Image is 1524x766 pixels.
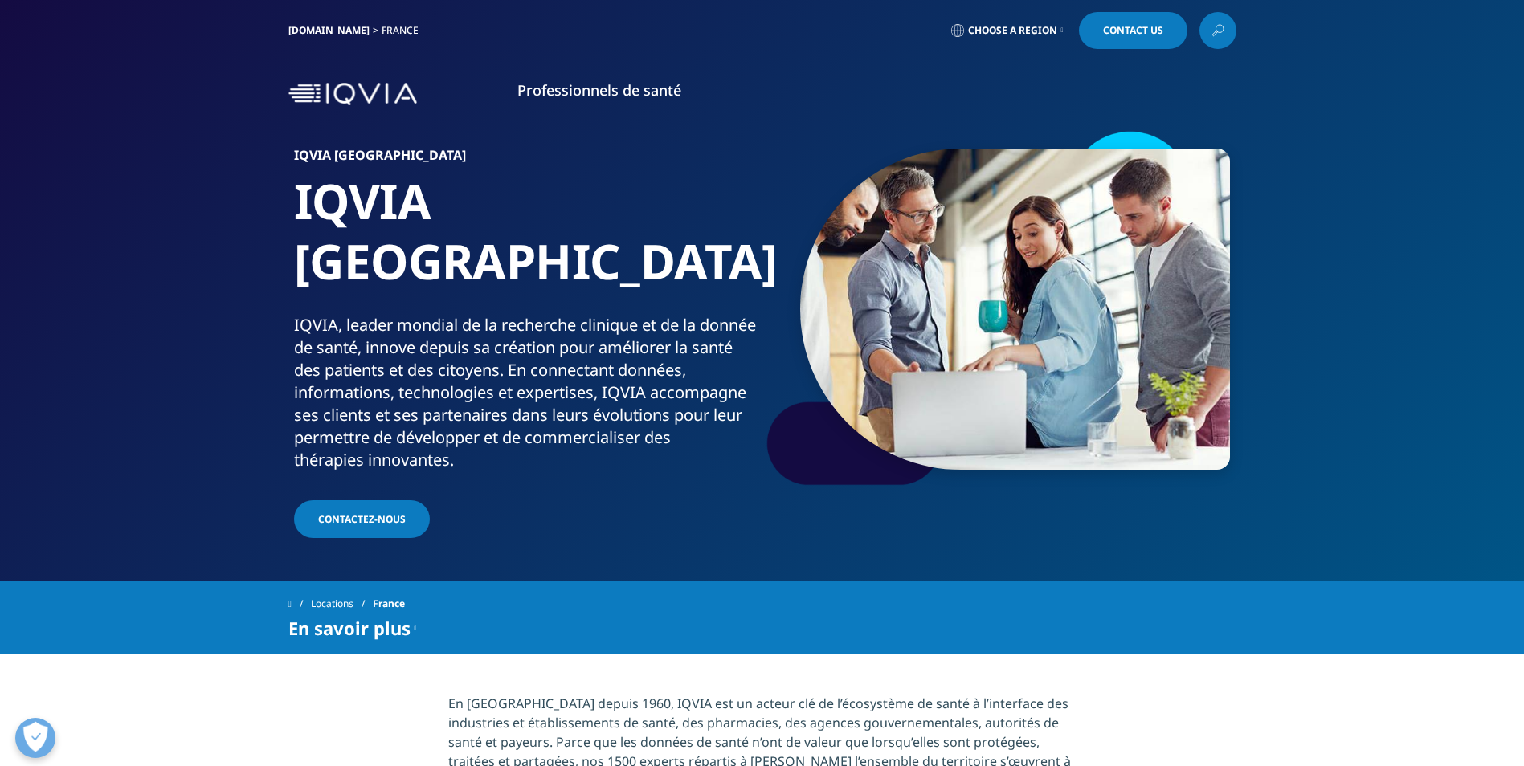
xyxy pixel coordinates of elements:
span: Contact Us [1103,26,1163,35]
h1: IQVIA [GEOGRAPHIC_DATA] [294,171,756,314]
a: Locations [311,589,373,618]
a: Contactez-nous [294,500,430,538]
span: Contactez-nous [318,512,406,526]
span: En savoir plus [288,618,411,638]
div: IQVIA, leader mondial de la recherche clinique et de la donnée de santé, innove depuis sa créatio... [294,314,756,471]
a: Professionnels de santé [517,80,681,100]
img: 081_casual-meeting-around-laptop.jpg [800,149,1230,470]
a: Contact Us [1079,12,1187,49]
h6: IQVIA [GEOGRAPHIC_DATA] [294,149,756,171]
a: [DOMAIN_NAME] [288,23,370,37]
span: France [373,589,405,618]
button: Ouvrir le centre de préférences [15,718,55,758]
span: Choose a Region [968,24,1057,37]
div: France [382,24,425,37]
nav: Primary [423,56,1236,132]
